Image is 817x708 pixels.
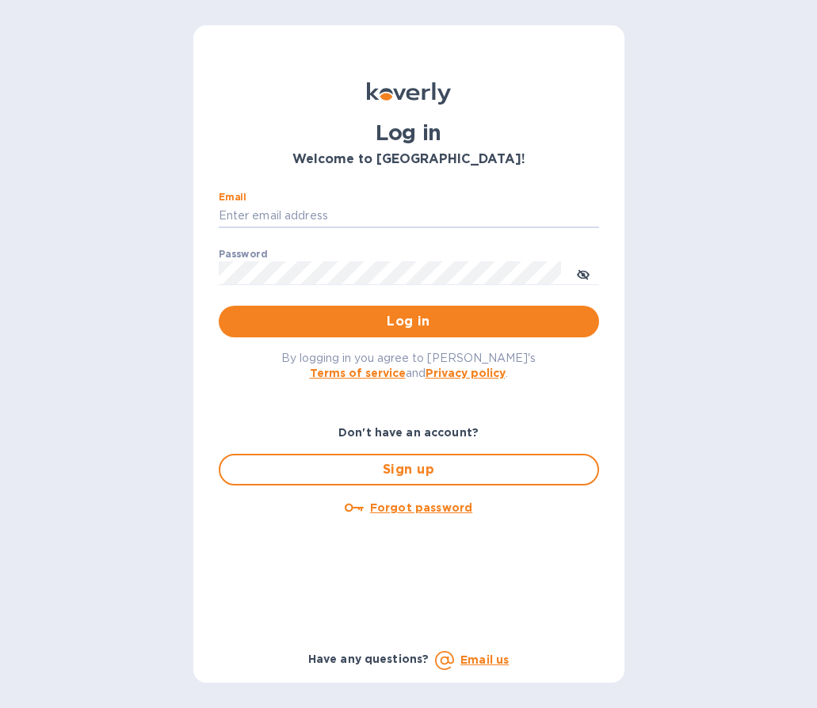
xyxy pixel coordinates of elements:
[310,367,406,379] a: Terms of service
[567,257,599,289] button: toggle password visibility
[308,653,429,665] b: Have any questions?
[233,460,585,479] span: Sign up
[370,501,472,514] u: Forgot password
[219,152,599,167] h3: Welcome to [GEOGRAPHIC_DATA]!
[338,426,479,439] b: Don't have an account?
[460,653,509,666] a: Email us
[426,367,506,379] a: Privacy policy
[367,82,451,105] img: Koverly
[219,193,246,203] label: Email
[219,120,599,146] h1: Log in
[231,312,586,331] span: Log in
[219,204,599,228] input: Enter email address
[219,250,267,260] label: Password
[219,454,599,485] button: Sign up
[281,352,536,379] span: By logging in you agree to [PERSON_NAME]'s and .
[219,306,599,337] button: Log in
